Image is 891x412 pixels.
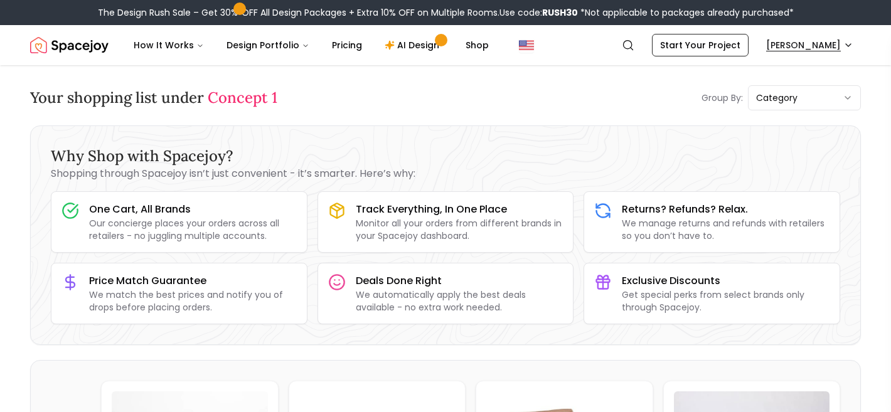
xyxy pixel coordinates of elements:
h3: Price Match Guarantee [89,273,297,288]
h3: Deals Done Right [356,273,563,288]
h3: Returns? Refunds? Relax. [622,202,830,217]
b: RUSH30 [542,6,578,19]
p: Monitor all your orders from different brands in your Spacejoy dashboard. [356,217,563,242]
button: [PERSON_NAME] [759,34,861,56]
p: We match the best prices and notify you of drops before placing orders. [89,288,297,314]
h3: Why Shop with Spacejoy? [51,146,840,166]
a: Pricing [322,33,372,58]
button: Design Portfolio [216,33,319,58]
a: AI Design [375,33,453,58]
p: Our concierge places your orders across all retailers - no juggling multiple accounts. [89,217,297,242]
span: Concept 1 [208,88,277,107]
nav: Global [30,25,861,65]
p: Group By: [702,92,743,104]
div: The Design Rush Sale – Get 30% OFF All Design Packages + Extra 10% OFF on Multiple Rooms. [98,6,794,19]
p: We manage returns and refunds with retailers so you don’t have to. [622,217,830,242]
span: *Not applicable to packages already purchased* [578,6,794,19]
h3: Exclusive Discounts [622,273,830,288]
a: Spacejoy [30,33,109,58]
h3: Track Everything, In One Place [356,202,563,217]
button: How It Works [124,33,214,58]
h3: Your shopping list under [30,88,277,108]
p: Shopping through Spacejoy isn’t just convenient - it’s smarter. Here’s why: [51,166,840,181]
nav: Main [124,33,499,58]
span: Use code: [499,6,578,19]
img: Spacejoy Logo [30,33,109,58]
img: United States [519,38,534,53]
a: Shop [456,33,499,58]
p: We automatically apply the best deals available - no extra work needed. [356,288,563,314]
h3: One Cart, All Brands [89,202,297,217]
p: Get special perks from select brands only through Spacejoy. [622,288,830,314]
a: Start Your Project [652,34,749,56]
